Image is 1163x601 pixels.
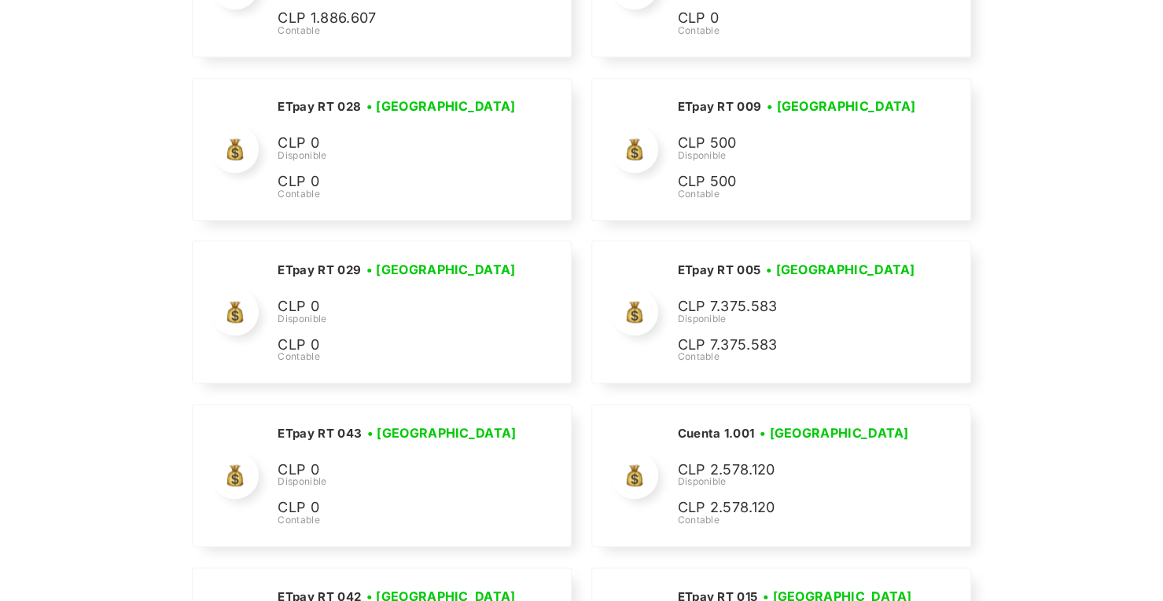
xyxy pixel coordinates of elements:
p: CLP 2.578.120 [677,459,913,482]
h2: Cuenta 1.001 [677,426,754,442]
p: CLP 0 [278,295,513,318]
p: CLP 1.886.607 [278,7,513,30]
p: CLP 0 [278,170,513,193]
h3: • [GEOGRAPHIC_DATA] [367,423,517,442]
div: Disponible [677,148,921,163]
div: Contable [278,24,518,38]
div: Disponible [278,312,521,326]
div: Contable [278,513,521,527]
p: CLP 500 [677,170,913,193]
h3: • [GEOGRAPHIC_DATA] [760,423,909,442]
p: CLP 0 [677,7,913,30]
h2: ETpay RT 029 [278,262,361,278]
p: CLP 500 [677,132,913,155]
div: Contable [278,350,521,364]
div: Contable [677,24,916,38]
div: Contable [677,187,921,201]
div: Disponible [278,148,521,163]
h2: ETpay RT 009 [677,99,761,115]
div: Contable [278,187,521,201]
div: Disponible [677,312,920,326]
h2: ETpay RT 028 [278,99,361,115]
p: CLP 7.375.583 [677,334,913,357]
div: Disponible [677,475,914,489]
div: Disponible [278,475,521,489]
p: CLP 0 [278,334,513,357]
p: CLP 0 [278,459,513,482]
h3: • [GEOGRAPHIC_DATA] [767,97,916,115]
p: CLP 0 [278,132,513,155]
h2: ETpay RT 043 [278,426,362,442]
div: Contable [677,513,914,527]
h2: ETpay RT 005 [677,262,760,278]
div: Contable [677,350,920,364]
p: CLP 2.578.120 [677,497,913,519]
h3: • [GEOGRAPHIC_DATA] [366,260,516,279]
p: CLP 7.375.583 [677,295,913,318]
p: CLP 0 [278,497,513,519]
h3: • [GEOGRAPHIC_DATA] [366,97,516,115]
h3: • [GEOGRAPHIC_DATA] [766,260,915,279]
